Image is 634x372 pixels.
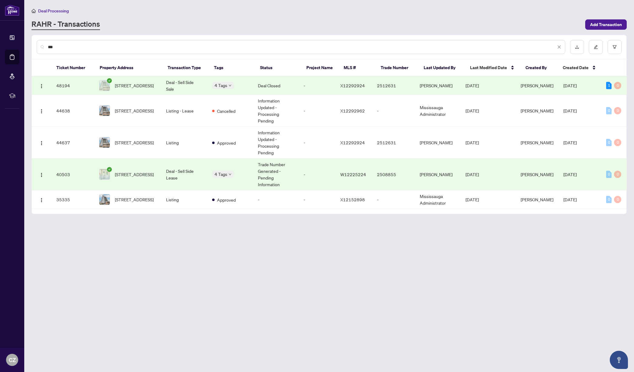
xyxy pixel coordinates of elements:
th: Property Address [95,59,163,76]
img: thumbnail-img [99,169,110,179]
td: - [299,190,335,209]
div: 0 [606,196,612,203]
span: X12292962 [340,108,365,113]
td: - [372,190,415,209]
span: CZ [9,356,16,364]
span: [PERSON_NAME] [521,197,553,202]
img: thumbnail-img [99,194,110,205]
th: Transaction Type [163,59,209,76]
td: Listing [161,190,207,209]
span: edit [594,45,598,49]
span: check-circle [107,167,112,172]
td: 48194 [52,76,94,95]
img: thumbnail-img [99,80,110,91]
div: 0 [614,82,621,89]
img: Logo [39,198,44,203]
button: Logo [37,195,46,204]
td: Listing - Lease [161,95,207,127]
img: Logo [39,109,44,114]
td: 2512631 [372,127,415,159]
button: download [570,40,584,54]
span: [DATE] [465,83,479,88]
td: - [253,190,299,209]
button: edit [589,40,603,54]
span: X12292924 [340,140,365,145]
td: Trade Number Generated - Pending Information [253,159,299,190]
td: Deal - Sell Side Lease [161,159,207,190]
td: 2508855 [372,159,415,190]
td: - [299,95,335,127]
button: Logo [37,138,46,147]
span: Deal Processing [38,8,69,14]
span: Approved [217,139,236,146]
td: 44637 [52,127,94,159]
span: [DATE] [563,83,577,88]
span: [DATE] [465,197,479,202]
span: [DATE] [465,108,479,113]
img: thumbnail-img [99,106,110,116]
span: [PERSON_NAME] [521,140,553,145]
td: - [372,95,415,127]
span: [STREET_ADDRESS] [115,196,154,203]
th: Last Updated By [419,59,465,76]
span: [DATE] [465,172,479,177]
th: Created By [521,59,558,76]
div: 0 [614,196,621,203]
td: Listing [161,127,207,159]
span: [STREET_ADDRESS] [115,107,154,114]
span: [PERSON_NAME] [521,83,553,88]
th: Last Modified Date [465,59,521,76]
button: Logo [37,106,46,116]
td: - [299,127,335,159]
td: Information Updated - Processing Pending [253,95,299,127]
span: [STREET_ADDRESS] [115,171,154,178]
span: [DATE] [563,108,577,113]
span: Add Transaction [590,20,622,29]
span: [DATE] [563,172,577,177]
span: [STREET_ADDRESS] [115,139,154,146]
div: 0 [606,171,612,178]
span: [PERSON_NAME] [521,172,553,177]
span: 4 Tags [215,171,227,178]
span: check-circle [107,78,112,83]
td: - [299,76,335,95]
td: [PERSON_NAME] [415,159,461,190]
td: - [299,159,335,190]
td: 35335 [52,190,94,209]
span: X12292924 [340,83,365,88]
div: 1 [606,82,612,89]
button: Logo [37,169,46,179]
td: Information Updated - Processing Pending [253,127,299,159]
span: [DATE] [465,140,479,145]
div: 0 [614,171,621,178]
span: Created Date [563,64,589,71]
span: down [229,173,232,176]
span: [DATE] [563,140,577,145]
img: Logo [39,84,44,89]
td: Mississauga Administrator [415,190,461,209]
span: [STREET_ADDRESS] [115,82,154,89]
span: X12152898 [340,197,365,202]
td: Deal Closed [253,76,299,95]
button: Add Transaction [585,19,627,30]
span: W12225224 [340,172,366,177]
th: Ticket Number [52,59,95,76]
span: download [575,45,579,49]
img: Logo [39,141,44,146]
button: Logo [37,81,46,90]
th: Status [255,59,302,76]
a: RAHR - Transactions [32,19,100,30]
td: 44638 [52,95,94,127]
td: 40503 [52,159,94,190]
button: filter [608,40,622,54]
img: logo [5,5,19,16]
span: home [32,9,36,13]
th: MLS # [339,59,376,76]
span: [PERSON_NAME] [521,108,553,113]
span: Cancelled [217,108,235,114]
div: 0 [606,139,612,146]
span: 4 Tags [215,82,227,89]
span: [DATE] [563,197,577,202]
td: Deal - Sell Side Sale [161,76,207,95]
div: 0 [614,107,621,114]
